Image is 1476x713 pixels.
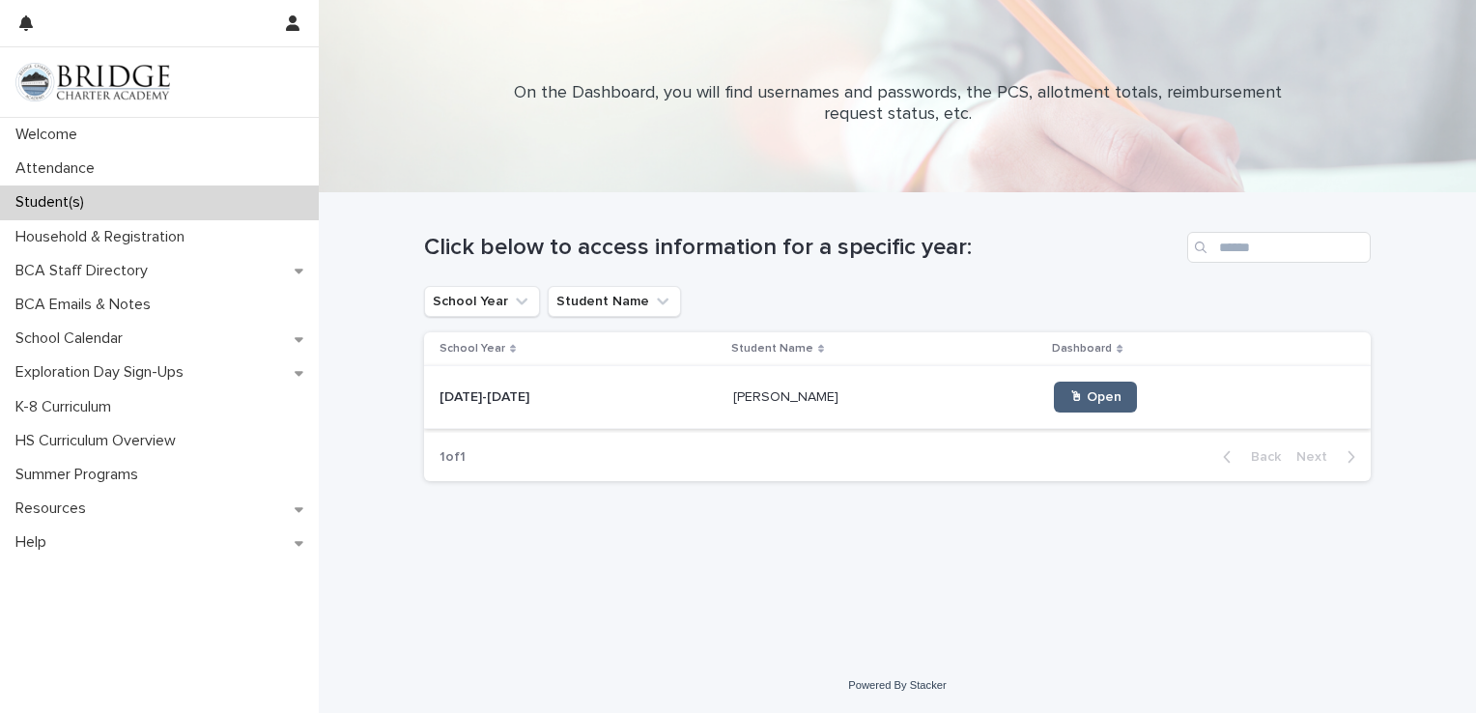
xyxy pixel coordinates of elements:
button: Back [1207,448,1289,466]
p: Attendance [8,159,110,178]
p: Welcome [8,126,93,144]
button: School Year [424,286,540,317]
p: School Calendar [8,329,138,348]
p: [DATE]-[DATE] [440,385,533,406]
p: Household & Registration [8,228,200,246]
p: Resources [8,499,101,518]
button: Student Name [548,286,681,317]
p: BCA Emails & Notes [8,296,166,314]
p: Exploration Day Sign-Ups [8,363,199,382]
p: K-8 Curriculum [8,398,127,416]
p: Student Name [731,338,813,359]
p: School Year [440,338,505,359]
input: Search [1187,232,1371,263]
p: On the Dashboard, you will find usernames and passwords, the PCS, allotment totals, reimbursement... [511,83,1284,125]
p: Help [8,533,62,552]
p: 1 of 1 [424,434,481,481]
p: [PERSON_NAME] [733,385,842,406]
h1: Click below to access information for a specific year: [424,234,1179,262]
span: Next [1296,450,1339,464]
p: BCA Staff Directory [8,262,163,280]
span: Back [1239,450,1281,464]
a: 🖱 Open [1054,382,1137,413]
p: HS Curriculum Overview [8,432,191,450]
p: Dashboard [1052,338,1112,359]
span: 🖱 Open [1069,390,1121,404]
img: V1C1m3IdTEidaUdm9Hs0 [15,63,170,101]
p: Summer Programs [8,466,154,484]
p: Student(s) [8,193,99,212]
a: Powered By Stacker [848,679,946,691]
tr: [DATE]-[DATE][DATE]-[DATE] [PERSON_NAME][PERSON_NAME] 🖱 Open [424,366,1371,429]
button: Next [1289,448,1371,466]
